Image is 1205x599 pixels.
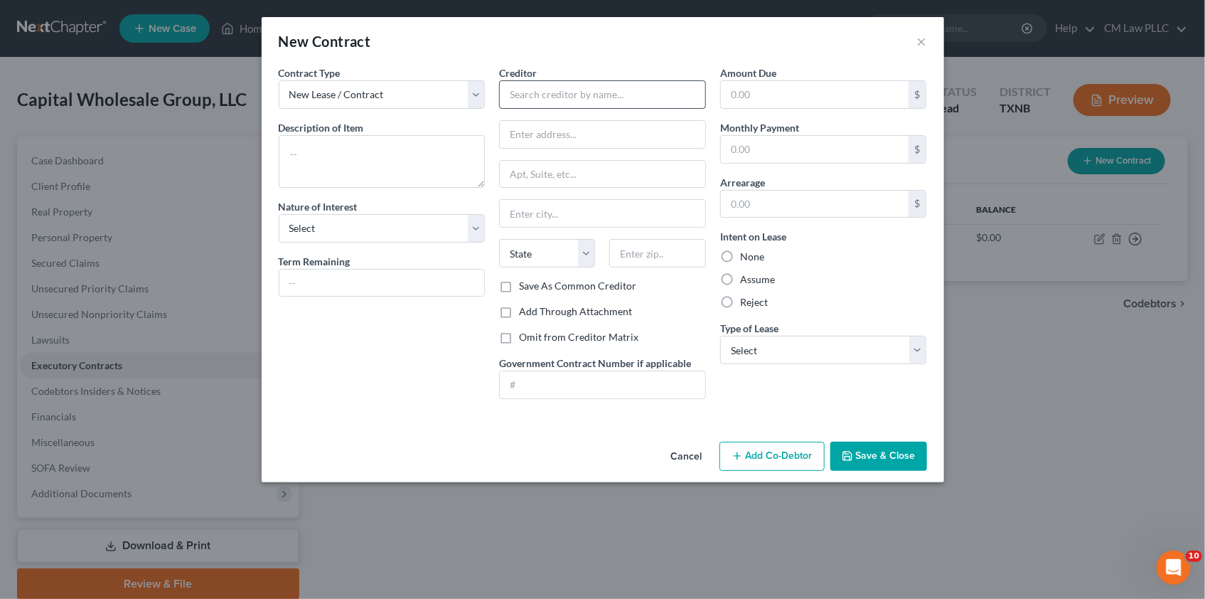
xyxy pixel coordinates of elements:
input: Enter city... [500,200,705,227]
label: Save As Common Creditor [519,279,636,293]
input: # [500,371,705,398]
div: $ [909,81,926,108]
label: Intent on Lease [720,229,786,244]
div: New Contract [279,31,371,51]
label: Omit from Creditor Matrix [519,330,638,344]
span: Description of Item [279,122,364,134]
label: Reject [740,295,768,309]
input: Enter zip.. [609,239,705,267]
div: $ [909,136,926,163]
span: 10 [1186,551,1202,562]
label: Monthly Payment [720,120,799,135]
input: 0.00 [721,81,909,108]
span: Creditor [499,67,537,79]
label: Add Through Attachment [519,304,632,319]
label: Arrearage [720,175,765,190]
input: Search creditor by name... [499,80,706,109]
input: Enter address... [500,121,705,148]
button: × [917,33,927,50]
label: Contract Type [279,65,341,80]
label: Government Contract Number if applicable [499,356,691,371]
iframe: Intercom live chat [1157,551,1191,585]
button: Cancel [660,443,714,472]
input: -- [279,270,485,297]
input: 0.00 [721,136,909,163]
input: Apt, Suite, etc... [500,161,705,188]
div: $ [909,191,926,218]
button: Add Co-Debtor [719,442,825,472]
label: Assume [740,272,775,287]
button: Save & Close [830,442,927,472]
label: None [740,250,764,264]
input: 0.00 [721,191,909,218]
label: Term Remaining [279,254,350,269]
label: Nature of Interest [279,199,358,214]
label: Amount Due [720,65,776,80]
span: Type of Lease [720,322,778,334]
